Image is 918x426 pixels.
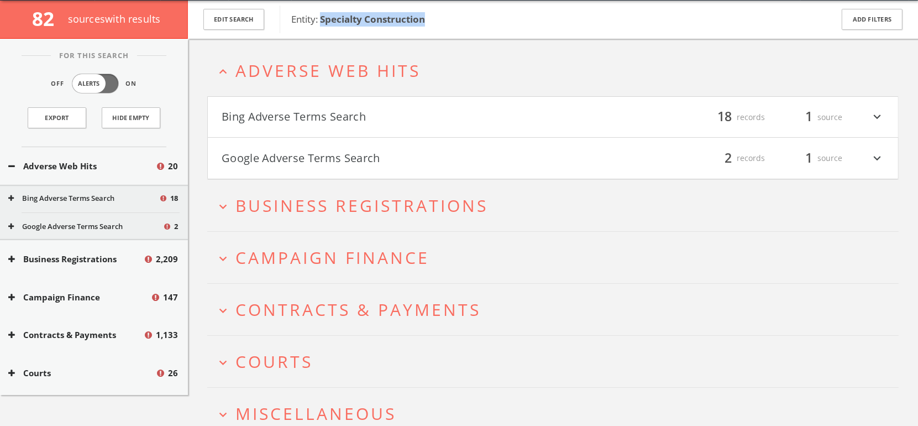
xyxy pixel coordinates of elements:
span: Miscellaneous [235,402,396,425]
span: 18 [712,107,737,127]
i: expand_more [216,199,230,214]
i: expand_more [216,251,230,266]
button: Adverse Web Hits [8,160,155,173]
span: On [126,79,137,89]
span: 1 [800,107,817,127]
div: source [776,149,842,168]
button: Business Registrations [8,253,143,266]
span: 1,133 [156,329,178,341]
button: Contracts & Payments [8,329,143,341]
button: expand_moreBusiness Registrations [216,196,899,215]
span: Off [51,79,65,89]
span: 2,209 [156,253,178,266]
div: records [699,108,765,127]
span: Adverse Web Hits [235,59,421,82]
span: 20 [168,160,178,173]
div: source [776,108,842,127]
button: Edit Search [203,9,264,30]
button: Bing Adverse Terms Search [222,108,553,127]
i: expand_more [216,303,230,318]
span: Contracts & Payments [235,298,481,321]
i: expand_more [216,355,230,370]
button: Google Adverse Terms Search [222,149,553,168]
span: Entity: [291,13,425,25]
button: Campaign Finance [8,291,150,304]
button: Add Filters [842,9,903,30]
button: expand_moreContracts & Payments [216,300,899,319]
a: Export [28,107,86,128]
button: Courts [8,367,155,380]
i: expand_more [216,407,230,422]
button: expand_lessAdverse Web Hits [216,61,899,80]
span: 18 [170,193,178,204]
button: expand_moreCampaign Finance [216,248,899,267]
span: 2 [720,148,737,168]
button: Google Adverse Terms Search [8,221,162,232]
span: Campaign Finance [235,246,429,269]
button: expand_moreCourts [216,352,899,371]
i: expand_more [870,108,884,127]
i: expand_more [870,149,884,168]
span: For This Search [51,50,137,61]
span: 82 [32,6,64,32]
span: source s with results [68,12,161,25]
span: 1 [800,148,817,168]
span: 147 [163,291,178,304]
span: 2 [174,221,178,232]
button: expand_moreMiscellaneous [216,404,899,423]
span: Courts [235,350,313,373]
span: Business Registrations [235,194,488,217]
div: records [699,149,765,168]
i: expand_less [216,64,230,79]
span: 26 [168,367,178,380]
button: Hide Empty [102,107,160,128]
button: Bing Adverse Terms Search [8,193,159,204]
b: Specialty Construction [320,13,425,25]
